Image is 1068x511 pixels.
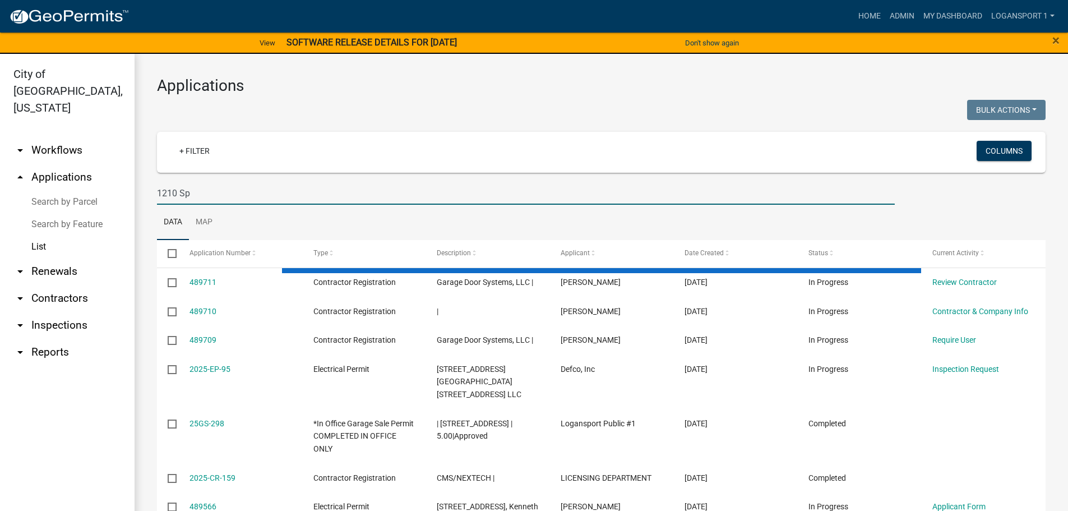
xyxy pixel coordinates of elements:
a: Review Contractor [932,278,997,287]
a: Inspection Request [932,365,999,374]
span: Applicant [561,249,590,257]
a: 489710 [189,307,216,316]
span: Contractor Registration [313,307,396,316]
datatable-header-cell: Select [157,240,178,267]
span: 10/08/2025 [685,419,708,428]
span: | [437,307,438,316]
a: 489709 [189,335,216,344]
span: Electrical Permit [313,365,369,374]
span: 10/08/2025 [685,335,708,344]
span: 10/08/2025 [685,365,708,374]
span: CMS/NEXTECH | [437,473,494,482]
a: Require User [932,335,976,344]
span: *In Office Garage Sale Permit COMPLETED IN OFFICE ONLY [313,419,414,454]
a: Contractor & Company Info [932,307,1028,316]
datatable-header-cell: Current Activity [922,240,1046,267]
span: In Progress [808,365,848,374]
i: arrow_drop_down [13,319,27,332]
span: Contractor Registration [313,335,396,344]
span: Application Number [189,249,251,257]
datatable-header-cell: Date Created [674,240,798,267]
span: Contractor Registration [313,278,396,287]
span: In Progress [808,502,848,511]
a: 25GS-298 [189,419,224,428]
span: Kenneth L Grossman [561,502,621,511]
i: arrow_drop_down [13,144,27,157]
span: Garage Door Systems, LLC | [437,335,533,344]
span: Type [313,249,328,257]
datatable-header-cell: Status [798,240,922,267]
a: 489566 [189,502,216,511]
span: Completed [808,473,846,482]
i: arrow_drop_up [13,171,27,184]
button: Close [1052,34,1060,47]
button: Don't show again [681,34,743,52]
span: 10/08/2025 [685,278,708,287]
a: Map [189,205,219,241]
span: Status [808,249,828,257]
span: LICENSING DEPARTMENT [561,473,651,482]
span: Current Activity [932,249,979,257]
span: × [1052,33,1060,48]
a: Data [157,205,189,241]
a: Admin [885,6,919,27]
span: Garage Door Systems, LLC | [437,278,533,287]
span: Completed [808,419,846,428]
i: arrow_drop_down [13,265,27,278]
button: Bulk Actions [967,100,1046,120]
datatable-header-cell: Type [302,240,426,267]
span: In Progress [808,278,848,287]
i: arrow_drop_down [13,346,27,359]
span: Pamela Henson [561,278,621,287]
span: Description [437,249,471,257]
a: 2025-EP-95 [189,365,230,374]
span: In Progress [808,307,848,316]
span: | 400 Kingsmill Dr. | 5.00|Approved [437,419,512,441]
span: Electrical Permit [313,502,369,511]
a: + Filter [170,141,219,161]
span: 10/08/2025 [685,502,708,511]
a: 2025-CR-159 [189,473,235,482]
span: Contractor Registration [313,473,396,482]
datatable-header-cell: Applicant [550,240,674,267]
span: 3131 E MARKET ST 3131 E Market Street LLC [437,365,521,399]
span: Defco, Inc [561,365,595,374]
a: Logansport 1 [987,6,1059,27]
a: 489711 [189,278,216,287]
span: Date Created [685,249,724,257]
datatable-header-cell: Application Number [178,240,302,267]
span: 10/08/2025 [685,473,708,482]
a: My Dashboard [919,6,987,27]
a: Applicant Form [932,502,986,511]
span: 10/08/2025 [685,307,708,316]
datatable-header-cell: Description [426,240,550,267]
span: Logansport Public #1 [561,419,636,428]
a: View [255,34,280,52]
i: arrow_drop_down [13,292,27,305]
a: Home [854,6,885,27]
h3: Applications [157,76,1046,95]
button: Columns [977,141,1032,161]
span: In Progress [808,335,848,344]
span: Pamela Henson [561,307,621,316]
input: Search for applications [157,182,895,205]
span: Pamela Henson [561,335,621,344]
strong: SOFTWARE RELEASE DETAILS FOR [DATE] [286,37,457,48]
